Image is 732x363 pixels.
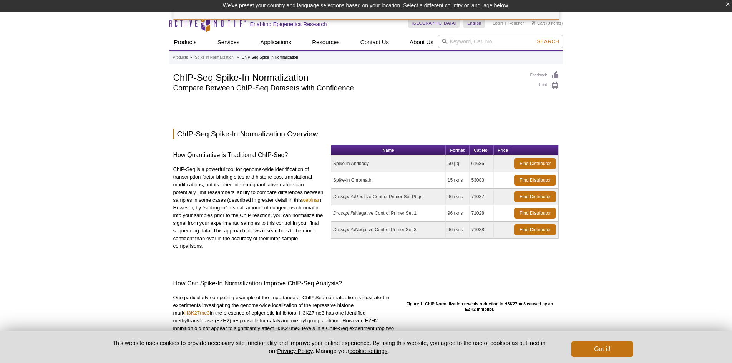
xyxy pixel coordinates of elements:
[173,166,325,250] p: ChIP-Seq is a powerful tool for genome-wide identification of transcription factor binding sites ...
[333,194,355,199] i: Drosophila
[99,339,559,355] p: This website uses cookies to provide necessary site functionality and improve your online experie...
[250,21,327,28] h2: Enabling Epigenetics Research
[514,224,556,235] a: Find Distributor
[470,145,494,156] th: Cat No.
[470,172,494,189] td: 53083
[242,55,298,60] li: ChIP-Seq Spike-In Normalization
[173,279,559,288] h3: How Can Spike-In Normalization Improve ChIP-Seq Analysis?
[184,310,210,316] a: H3K27me3
[514,191,556,202] a: Find Distributor
[331,222,446,238] td: Negative Control Primer Set 3
[537,38,559,45] span: Search
[237,55,239,60] li: »
[508,20,524,26] a: Register
[195,54,234,61] a: Spike-In Normalization
[356,35,393,50] a: Contact Us
[331,145,446,156] th: Name
[446,189,470,205] td: 96 rxns
[446,145,470,156] th: Format
[331,205,446,222] td: Negative Control Primer Set 1
[514,208,556,219] a: Find Distributor
[331,172,446,189] td: Spike-in Chromatin
[463,18,485,28] a: English
[333,227,355,232] i: Drosophila
[213,35,244,50] a: Services
[405,35,438,50] a: About Us
[532,20,545,26] a: Cart
[331,189,446,205] td: Positive Control Primer Set Pbgs
[470,189,494,205] td: 71037
[190,55,192,60] li: »
[173,129,559,139] h2: ChIP-Seq Spike-In Normalization Overview
[446,222,470,238] td: 96 rxns
[169,35,201,50] a: Products
[534,38,561,45] button: Search
[470,205,494,222] td: 71028
[349,348,387,354] button: cookie settings
[400,302,559,312] h4: Figure 1: ChIP Normalization reveals reduction in H3K27me3 caused by an EZH2 inhibitor.
[532,18,563,28] li: (0 items)
[446,205,470,222] td: 96 rxns
[277,348,312,354] a: Privacy Policy
[446,172,470,189] td: 15 rxns
[333,211,355,216] i: Drosophila
[493,20,503,26] a: Login
[408,18,460,28] a: [GEOGRAPHIC_DATA]
[530,81,559,90] a: Print
[470,222,494,238] td: 71038
[438,35,563,48] input: Keyword, Cat. No.
[173,151,325,160] h3: How Quantitative is Traditional ChIP-Seq?
[532,21,535,25] img: Your Cart
[514,175,556,186] a: Find Distributor
[331,156,446,172] td: Spike-in Antibody
[505,18,506,28] li: |
[494,145,513,156] th: Price
[173,54,188,61] a: Products
[470,156,494,172] td: 61686
[173,71,523,83] h1: ChIP-Seq Spike-In Normalization
[530,71,559,80] a: Feedback
[173,294,395,340] p: One particularly compelling example of the importance of ChIP-Seq normalization is illustrated in...
[173,85,523,91] h2: Compare Between ChIP-Seq Datasets with Confidence
[307,35,344,50] a: Resources
[302,197,319,203] a: webinar
[256,35,296,50] a: Applications
[446,156,470,172] td: 50 µg
[571,341,633,357] button: Got it!
[514,158,556,169] a: Find Distributor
